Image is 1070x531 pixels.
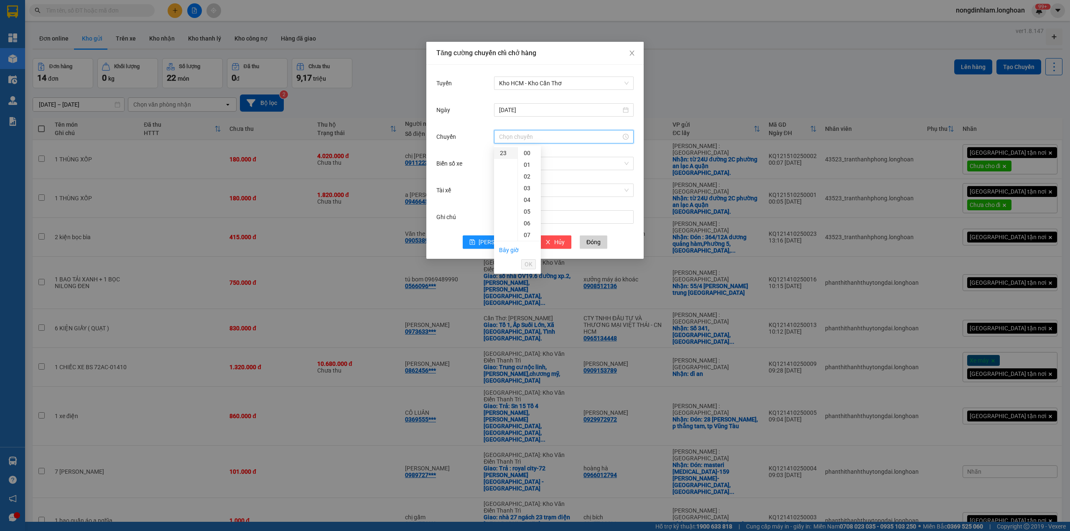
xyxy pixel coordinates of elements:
label: Chuyến [436,133,460,140]
div: 06 [518,217,541,229]
div: 23 [494,147,517,159]
button: closeHủy [538,235,571,249]
div: 05 [518,206,541,217]
div: 03 [518,182,541,194]
input: Tài xế [499,184,623,197]
span: close [545,239,551,246]
div: 04 [518,194,541,206]
label: Tài xế [436,187,455,194]
div: Tăng cường chuyến chỉ chở hàng [436,49,634,58]
label: Tuyến [436,80,456,87]
a: Bây giờ [499,247,519,253]
input: Chuyến [499,132,621,141]
div: 01 [518,159,541,171]
div: 02 [518,171,541,182]
span: Đóng [586,237,601,247]
button: save[PERSON_NAME] [463,235,530,249]
button: Close [620,42,644,65]
span: [PERSON_NAME] [479,237,523,247]
span: Hủy [554,237,565,247]
button: Đóng [580,235,607,249]
label: Biển số xe [436,160,466,167]
input: Ngày [499,105,621,115]
label: Ngày [436,107,454,113]
input: Biển số xe [499,157,623,170]
span: save [469,239,475,246]
button: OK [521,259,536,269]
div: 07 [518,229,541,241]
div: 00 [518,147,541,159]
span: Kho HCM - Kho Cần Thơ [499,77,629,89]
input: Ghi chú [494,210,634,224]
label: Ghi chú [436,214,460,220]
span: close [629,50,635,56]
